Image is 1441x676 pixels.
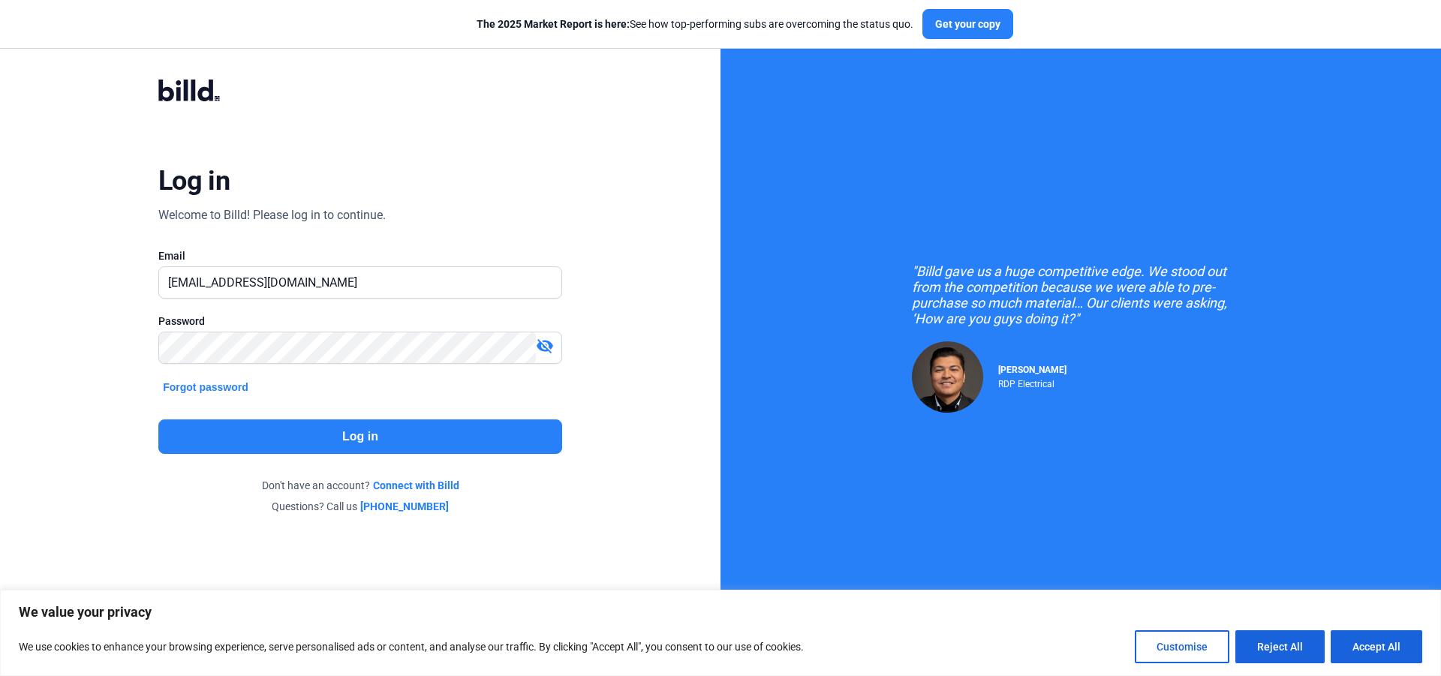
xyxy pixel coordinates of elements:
p: We use cookies to enhance your browsing experience, serve personalised ads or content, and analys... [19,638,804,656]
div: Log in [158,164,230,197]
mat-icon: visibility_off [536,337,554,355]
button: Customise [1135,630,1229,663]
span: The 2025 Market Report is here: [477,18,630,30]
div: Don't have an account? [158,478,562,493]
div: See how top-performing subs are overcoming the status quo. [477,17,913,32]
div: Password [158,314,562,329]
p: We value your privacy [19,603,1422,621]
img: Raul Pacheco [912,341,983,413]
a: Connect with Billd [373,478,459,493]
button: Get your copy [922,9,1013,39]
button: Forgot password [158,379,253,395]
div: Welcome to Billd! Please log in to continue. [158,206,386,224]
div: Questions? Call us [158,499,562,514]
button: Accept All [1331,630,1422,663]
button: Reject All [1235,630,1325,663]
span: [PERSON_NAME] [998,365,1066,375]
a: [PHONE_NUMBER] [360,499,449,514]
div: RDP Electrical [998,375,1066,389]
div: Email [158,248,562,263]
button: Log in [158,419,562,454]
div: "Billd gave us a huge competitive edge. We stood out from the competition because we were able to... [912,263,1250,326]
